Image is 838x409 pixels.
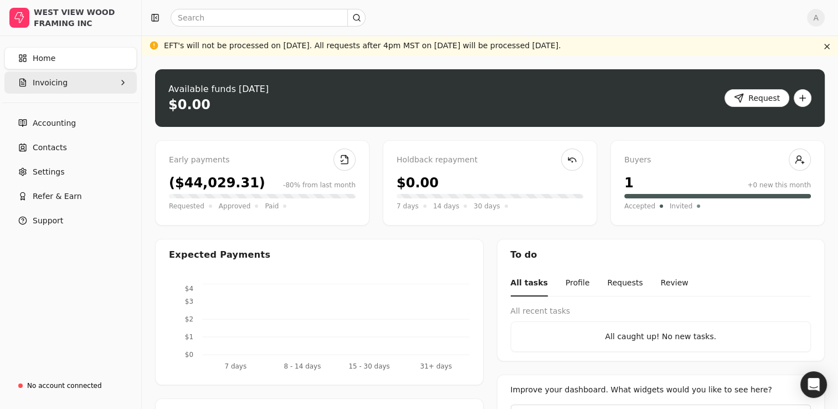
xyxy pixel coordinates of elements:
div: EFT's will not be processed on [DATE]. All requests after 4pm MST on [DATE] will be processed [DA... [164,40,561,52]
div: 1 [624,173,634,193]
span: Requested [169,201,204,212]
span: Invited [670,201,692,212]
button: Request [724,89,789,107]
div: Expected Payments [169,248,270,262]
div: Available funds [DATE] [168,83,269,96]
span: Approved [219,201,251,212]
a: Contacts [4,136,137,159]
div: +0 new this month [747,180,811,190]
button: Refer & Earn [4,185,137,207]
div: $0.00 [168,96,210,114]
span: Invoicing [33,77,68,89]
div: To do [497,239,825,270]
div: No account connected [27,381,102,391]
span: Support [33,215,63,227]
a: Settings [4,161,137,183]
tspan: $3 [185,298,193,305]
span: Settings [33,166,64,178]
tspan: $4 [185,285,193,293]
div: -80% from last month [283,180,356,190]
button: A [807,9,825,27]
div: WEST VIEW WOOD FRAMING INC [34,7,132,29]
button: Invoicing [4,71,137,94]
button: Support [4,209,137,232]
a: Accounting [4,112,137,134]
div: Holdback repayment [397,154,583,166]
span: 14 days [433,201,459,212]
a: Home [4,47,137,69]
div: $0.00 [397,173,439,193]
span: Home [33,53,55,64]
span: Refer & Earn [33,191,82,202]
tspan: 8 - 14 days [284,362,321,370]
div: Open Intercom Messenger [800,371,827,398]
tspan: $1 [185,333,193,341]
div: ($44,029.31) [169,173,265,193]
tspan: $0 [185,351,193,359]
span: 30 days [474,201,500,212]
button: All tasks [511,270,548,296]
span: Accounting [33,117,76,129]
span: Contacts [33,142,67,154]
div: Improve your dashboard. What widgets would you like to see here? [511,384,811,396]
button: Requests [607,270,642,296]
span: 7 days [397,201,419,212]
input: Search [171,9,366,27]
a: No account connected [4,376,137,396]
div: Buyers [624,154,811,166]
tspan: 7 days [224,362,246,370]
tspan: 15 - 30 days [348,362,389,370]
button: Profile [565,270,590,296]
button: Review [661,270,688,296]
div: Early payments [169,154,356,166]
div: All caught up! No new tasks. [520,331,802,342]
span: Accepted [624,201,655,212]
span: Paid [265,201,279,212]
div: All recent tasks [511,305,811,317]
tspan: 31+ days [420,362,452,370]
tspan: $2 [185,315,193,323]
